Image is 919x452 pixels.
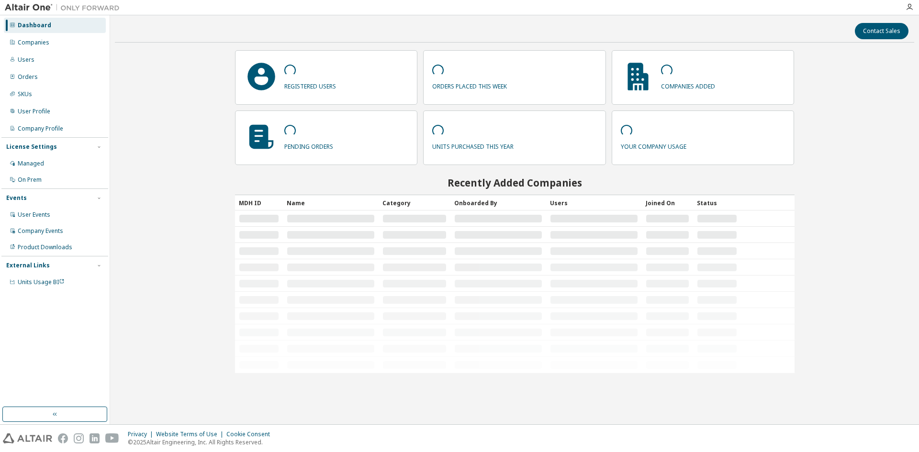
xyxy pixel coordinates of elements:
[58,433,68,443] img: facebook.svg
[105,433,119,443] img: youtube.svg
[18,39,49,46] div: Companies
[18,243,72,251] div: Product Downloads
[128,438,276,446] p: © 2025 Altair Engineering, Inc. All Rights Reserved.
[226,430,276,438] div: Cookie Consent
[432,140,514,151] p: units purchased this year
[454,195,542,210] div: Onboarded By
[18,227,63,235] div: Company Events
[18,73,38,81] div: Orders
[697,195,737,210] div: Status
[235,176,795,189] h2: Recently Added Companies
[6,262,50,269] div: External Links
[432,79,507,90] p: orders placed this week
[90,433,100,443] img: linkedin.svg
[239,195,279,210] div: MDH ID
[128,430,156,438] div: Privacy
[284,79,336,90] p: registered users
[18,160,44,167] div: Managed
[18,211,50,219] div: User Events
[284,140,333,151] p: pending orders
[156,430,226,438] div: Website Terms of Use
[287,195,375,210] div: Name
[661,79,715,90] p: companies added
[18,176,42,184] div: On Prem
[855,23,908,39] button: Contact Sales
[18,56,34,64] div: Users
[18,90,32,98] div: SKUs
[18,22,51,29] div: Dashboard
[6,143,57,151] div: License Settings
[18,125,63,132] div: Company Profile
[18,108,50,115] div: User Profile
[5,3,124,12] img: Altair One
[621,140,686,151] p: your company usage
[74,433,84,443] img: instagram.svg
[18,278,65,286] span: Units Usage BI
[3,433,52,443] img: altair_logo.svg
[646,195,689,210] div: Joined On
[6,194,27,202] div: Events
[550,195,638,210] div: Users
[382,195,447,210] div: Category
